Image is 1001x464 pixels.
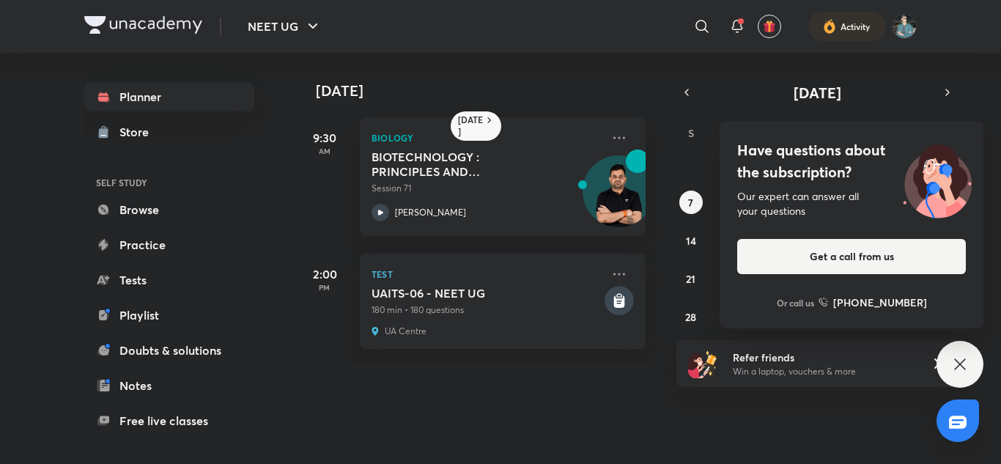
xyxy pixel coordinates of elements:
img: Nitin Ahirwar [892,14,917,39]
img: ttu_illustration_new.svg [891,139,983,218]
a: Free live classes [84,406,254,435]
p: PM [295,283,354,292]
button: Get a call from us [737,239,966,274]
div: Our expert can answer all your questions [737,189,966,218]
a: Doubts & solutions [84,336,254,365]
a: Company Logo [84,16,202,37]
a: [PHONE_NUMBER] [819,295,927,310]
abbr: Sunday [688,126,694,140]
img: Avatar [583,163,654,234]
h6: [DATE] [458,114,484,138]
img: avatar [763,20,776,33]
p: Win a laptop, vouchers & more [733,365,913,378]
button: [DATE] [697,82,937,103]
p: [PERSON_NAME] [395,206,466,219]
h5: 2:00 [295,265,354,283]
p: 180 min • 180 questions [372,303,602,317]
abbr: September 28, 2025 [685,310,696,324]
span: [DATE] [794,83,841,103]
button: September 28, 2025 [679,305,703,328]
img: Company Logo [84,16,202,34]
button: avatar [758,15,781,38]
a: Notes [84,371,254,400]
p: Session 71 [372,182,602,195]
button: NEET UG [239,12,330,41]
h5: UAITS-06 - NEET UG [372,286,602,301]
img: activity [823,18,836,35]
h6: [PHONE_NUMBER] [833,295,927,310]
p: Or call us [777,296,814,309]
abbr: September 14, 2025 [686,234,696,248]
abbr: September 7, 2025 [688,196,693,210]
button: September 14, 2025 [679,229,703,252]
button: September 7, 2025 [679,191,703,214]
a: Store [84,117,254,147]
p: UA Centre [385,325,426,337]
abbr: September 21, 2025 [686,272,695,286]
a: Playlist [84,301,254,330]
a: Tests [84,265,254,295]
p: AM [295,147,354,155]
button: September 21, 2025 [679,267,703,290]
h4: Have questions about the subscription? [737,139,966,183]
p: Test [372,265,602,283]
div: Store [119,123,158,141]
h4: [DATE] [316,82,660,100]
h6: Refer friends [733,350,913,365]
a: Browse [84,195,254,224]
p: Biology [372,129,602,147]
a: Practice [84,230,254,259]
img: venue-location [372,325,379,337]
h5: BIOTECHNOLOGY : PRINCIPLES AND PROCESSES Extra Main [372,150,554,179]
img: referral [688,349,717,378]
a: Planner [84,82,254,111]
h6: SELF STUDY [84,170,254,195]
h5: 9:30 [295,129,354,147]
